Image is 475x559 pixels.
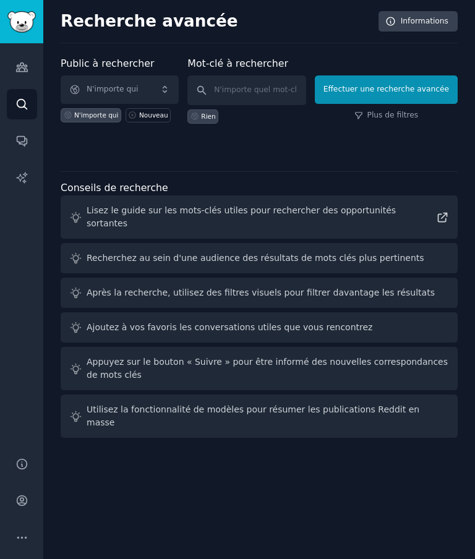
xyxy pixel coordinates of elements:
[126,108,171,122] a: Nouveau
[87,288,435,297] font: Après la recherche, utilisez des filtres visuels pour filtrer davantage les résultats
[87,404,419,427] font: Utilisez la fonctionnalité de modèles pour résumer les publications Reddit en masse
[379,11,458,32] a: Informations
[315,75,458,104] button: Effectuer une recherche avancée
[201,113,215,120] font: Rien
[61,75,179,104] button: N'importe qui
[61,12,238,30] font: Recherche avancée
[187,58,288,69] font: Mot-clé à rechercher
[354,110,419,121] a: Plus de filtres
[61,182,168,194] font: Conseils de recherche
[87,85,138,93] font: N'importe qui
[74,111,118,119] font: N'importe qui
[401,17,448,25] font: Informations
[61,58,154,69] font: Public à rechercher
[139,111,168,119] font: Nouveau
[87,322,372,332] font: Ajoutez à vos favoris les conversations utiles que vous rencontrez
[7,11,36,33] img: Logo de GummySearch
[367,111,419,119] font: Plus de filtres
[87,205,396,228] font: Lisez le guide sur les mots-clés utiles pour rechercher des opportunités sortantes
[187,75,306,105] input: N'importe quel mot-clé
[87,253,424,263] font: Recherchez au sein d'une audience des résultats de mots clés plus pertinents
[87,357,448,380] font: Appuyez sur le bouton « Suivre » pour être informé des nouvelles correspondances de mots clés
[323,85,449,93] font: Effectuer une recherche avancée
